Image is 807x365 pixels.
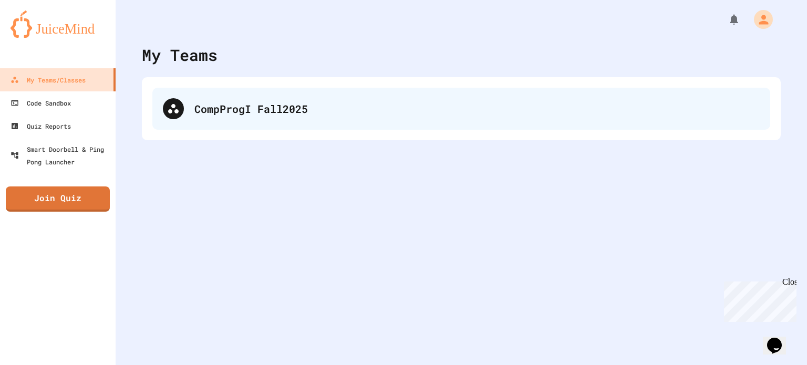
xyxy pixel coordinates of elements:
[11,120,71,132] div: Quiz Reports
[142,43,218,67] div: My Teams
[708,11,743,28] div: My Notifications
[6,186,110,212] a: Join Quiz
[152,88,770,130] div: CompProgI Fall2025
[11,143,111,168] div: Smart Doorbell & Ping Pong Launcher
[4,4,73,67] div: Chat with us now!Close
[743,7,775,32] div: My Account
[720,277,796,322] iframe: chat widget
[11,97,71,109] div: Code Sandbox
[11,11,105,38] img: logo-orange.svg
[763,323,796,354] iframe: chat widget
[11,74,86,86] div: My Teams/Classes
[194,101,760,117] div: CompProgI Fall2025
